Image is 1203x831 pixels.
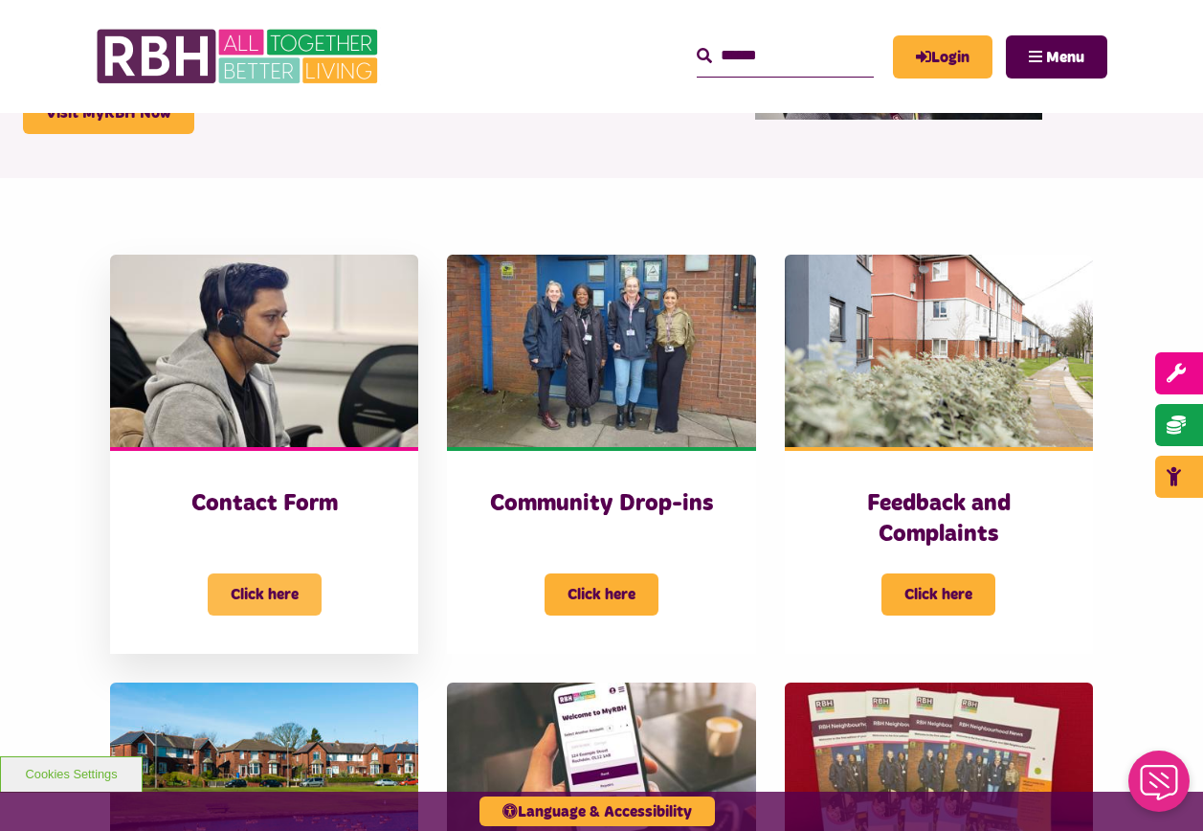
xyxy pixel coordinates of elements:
[110,255,418,447] img: Contact Centre February 2024 (4)
[881,573,995,616] span: Click here
[208,573,322,616] span: Click here
[148,489,380,519] h3: Contact Form
[110,255,418,654] a: Contact Form Click here
[485,489,717,519] h3: Community Drop-ins
[23,92,194,134] a: Visit MyRBH Now
[447,255,755,654] a: Community Drop-ins Click here
[893,35,992,79] a: MyRBH
[785,255,1093,654] a: Feedback and Complaints Click here
[1117,745,1203,831] iframe: Netcall Web Assistant for live chat
[96,19,383,94] img: RBH
[823,489,1055,549] h3: Feedback and Complaints
[697,35,874,77] input: Search
[545,573,658,616] span: Click here
[447,255,755,447] img: Heywood Drop In 2024
[1006,35,1107,79] button: Navigation
[1046,50,1084,65] span: Menu
[479,797,715,826] button: Language & Accessibility
[785,255,1093,447] img: SAZMEDIA RBH 22FEB24 97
